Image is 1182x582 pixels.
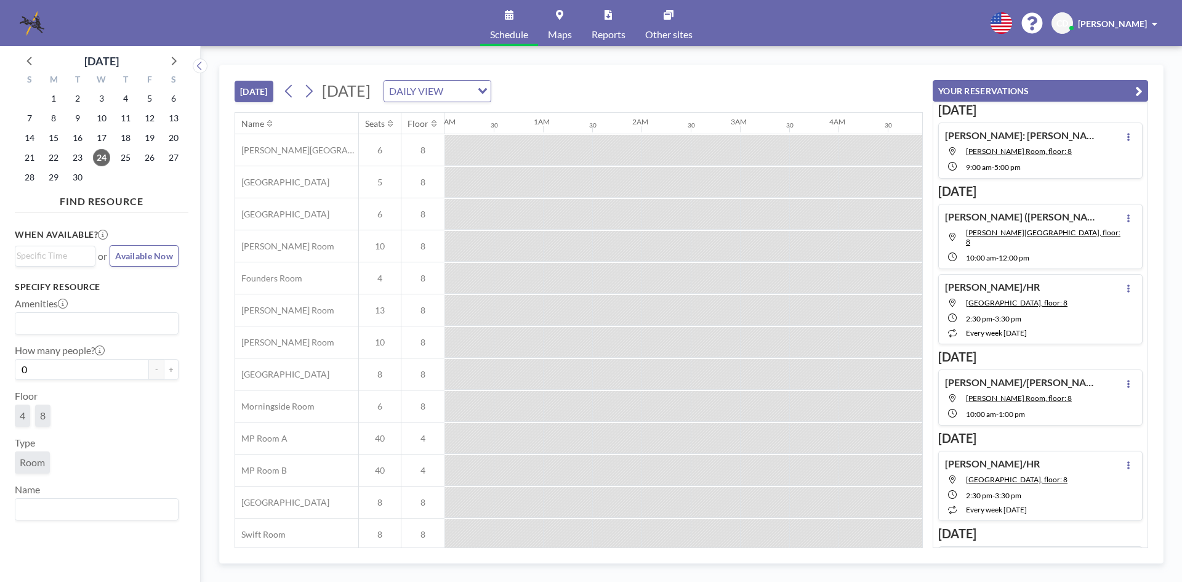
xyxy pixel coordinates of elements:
[235,145,358,156] span: [PERSON_NAME][GEOGRAPHIC_DATA]
[401,209,444,220] span: 8
[408,118,428,129] div: Floor
[999,253,1029,262] span: 12:00 PM
[996,410,999,419] span: -
[365,118,385,129] div: Seats
[938,184,1143,199] h3: [DATE]
[15,437,35,449] label: Type
[401,273,444,284] span: 8
[359,433,401,444] span: 40
[15,499,178,520] div: Search for option
[592,30,625,39] span: Reports
[933,80,1148,102] button: YOUR RESERVATIONS
[235,177,329,188] span: [GEOGRAPHIC_DATA]
[161,73,185,89] div: S
[20,11,44,36] img: organization-logo
[165,129,182,147] span: Saturday, September 20, 2025
[235,369,329,380] span: [GEOGRAPHIC_DATA]
[45,129,62,147] span: Monday, September 15, 2025
[992,314,995,323] span: -
[401,337,444,348] span: 8
[999,410,1025,419] span: 1:00 PM
[113,73,137,89] div: T
[401,401,444,412] span: 8
[938,349,1143,365] h3: [DATE]
[93,110,110,127] span: Wednesday, September 10, 2025
[359,369,401,380] span: 8
[235,497,329,508] span: [GEOGRAPHIC_DATA]
[15,281,179,293] h3: Specify resource
[137,73,161,89] div: F
[359,241,401,252] span: 10
[359,529,401,540] span: 8
[165,110,182,127] span: Saturday, September 13, 2025
[384,81,491,102] div: Search for option
[945,458,1040,470] h4: [PERSON_NAME]/HR
[93,149,110,166] span: Wednesday, September 24, 2025
[66,73,90,89] div: T
[15,483,40,496] label: Name
[235,337,334,348] span: [PERSON_NAME] Room
[164,359,179,380] button: +
[69,169,86,186] span: Tuesday, September 30, 2025
[45,149,62,166] span: Monday, September 22, 2025
[18,73,42,89] div: S
[45,90,62,107] span: Monday, September 1, 2025
[359,465,401,476] span: 40
[992,163,994,172] span: -
[359,401,401,412] span: 6
[401,465,444,476] span: 4
[589,121,597,129] div: 30
[966,163,992,172] span: 9:00 AM
[966,298,1067,307] span: West End Room, floor: 8
[115,251,173,261] span: Available Now
[401,433,444,444] span: 4
[235,81,273,102] button: [DATE]
[945,376,1099,389] h4: [PERSON_NAME]/[PERSON_NAME]
[688,121,695,129] div: 30
[45,169,62,186] span: Monday, September 29, 2025
[21,110,38,127] span: Sunday, September 7, 2025
[401,305,444,316] span: 8
[401,529,444,540] span: 8
[966,228,1120,246] span: Ansley Room, floor: 8
[447,83,470,99] input: Search for option
[490,30,528,39] span: Schedule
[966,253,996,262] span: 10:00 AM
[938,102,1143,118] h3: [DATE]
[994,163,1021,172] span: 5:00 PM
[938,430,1143,446] h3: [DATE]
[401,145,444,156] span: 8
[98,250,107,262] span: or
[359,145,401,156] span: 6
[165,90,182,107] span: Saturday, September 6, 2025
[21,149,38,166] span: Sunday, September 21, 2025
[42,73,66,89] div: M
[945,129,1099,142] h4: [PERSON_NAME]: [PERSON_NAME] vs Heritage Station
[235,465,287,476] span: MP Room B
[165,149,182,166] span: Saturday, September 27, 2025
[21,129,38,147] span: Sunday, September 14, 2025
[93,90,110,107] span: Wednesday, September 3, 2025
[235,209,329,220] span: [GEOGRAPHIC_DATA]
[401,497,444,508] span: 8
[945,281,1040,293] h4: [PERSON_NAME]/HR
[996,253,999,262] span: -
[235,305,334,316] span: [PERSON_NAME] Room
[69,90,86,107] span: Tuesday, September 2, 2025
[731,117,747,126] div: 3AM
[829,117,845,126] div: 4AM
[241,118,264,129] div: Name
[149,359,164,380] button: -
[995,314,1021,323] span: 3:30 PM
[632,117,648,126] div: 2AM
[235,401,315,412] span: Morningside Room
[966,491,992,500] span: 2:30 PM
[966,410,996,419] span: 10:00 AM
[117,90,134,107] span: Thursday, September 4, 2025
[1056,18,1068,29] span: CD
[15,246,95,265] div: Search for option
[15,297,68,310] label: Amenities
[885,121,892,129] div: 30
[117,110,134,127] span: Thursday, September 11, 2025
[491,121,498,129] div: 30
